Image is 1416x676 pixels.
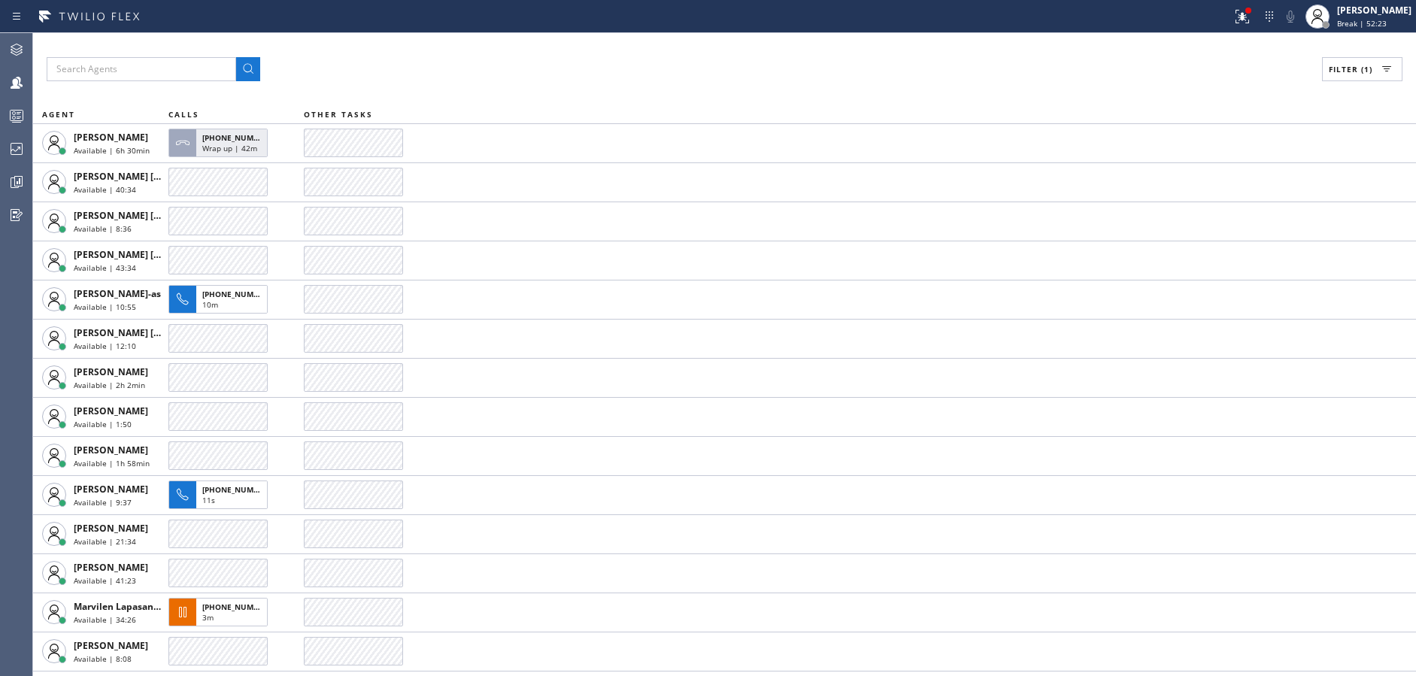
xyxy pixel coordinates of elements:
[74,639,148,652] span: [PERSON_NAME]
[74,497,132,508] span: Available | 9:37
[74,575,136,586] span: Available | 41:23
[202,612,214,623] span: 3m
[1280,6,1301,27] button: Mute
[74,380,145,390] span: Available | 2h 2min
[202,299,218,310] span: 10m
[74,365,148,378] span: [PERSON_NAME]
[74,184,136,195] span: Available | 40:34
[202,132,271,143] span: [PHONE_NUMBER]
[42,109,75,120] span: AGENT
[202,484,271,495] span: [PHONE_NUMBER]
[74,483,148,496] span: [PERSON_NAME]
[74,614,136,625] span: Available | 34:26
[74,405,148,417] span: [PERSON_NAME]
[74,287,161,300] span: [PERSON_NAME]-as
[74,131,148,144] span: [PERSON_NAME]
[74,262,136,273] span: Available | 43:34
[74,653,132,664] span: Available | 8:08
[74,419,132,429] span: Available | 1:50
[74,223,132,234] span: Available | 8:36
[74,145,150,156] span: Available | 6h 30min
[74,326,251,339] span: [PERSON_NAME] [PERSON_NAME] Dahil
[1329,64,1372,74] span: Filter (1)
[74,522,148,535] span: [PERSON_NAME]
[1337,4,1411,17] div: [PERSON_NAME]
[74,170,225,183] span: [PERSON_NAME] [PERSON_NAME]
[1322,57,1402,81] button: Filter (1)
[47,57,236,81] input: Search Agents
[74,341,136,351] span: Available | 12:10
[202,602,271,612] span: [PHONE_NUMBER]
[74,209,225,222] span: [PERSON_NAME] [PERSON_NAME]
[202,495,215,505] span: 11s
[202,289,271,299] span: [PHONE_NUMBER]
[74,248,225,261] span: [PERSON_NAME] [PERSON_NAME]
[74,561,148,574] span: [PERSON_NAME]
[74,536,136,547] span: Available | 21:34
[1337,18,1387,29] span: Break | 52:23
[168,280,272,318] button: [PHONE_NUMBER]10m
[168,476,272,514] button: [PHONE_NUMBER]11s
[304,109,373,120] span: OTHER TASKS
[74,458,150,468] span: Available | 1h 58min
[168,593,272,631] button: [PHONE_NUMBER]3m
[74,444,148,456] span: [PERSON_NAME]
[74,302,136,312] span: Available | 10:55
[202,143,257,153] span: Wrap up | 42m
[168,109,199,120] span: CALLS
[74,600,165,613] span: Marvilen Lapasanda
[168,124,272,162] button: [PHONE_NUMBER]Wrap up | 42m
